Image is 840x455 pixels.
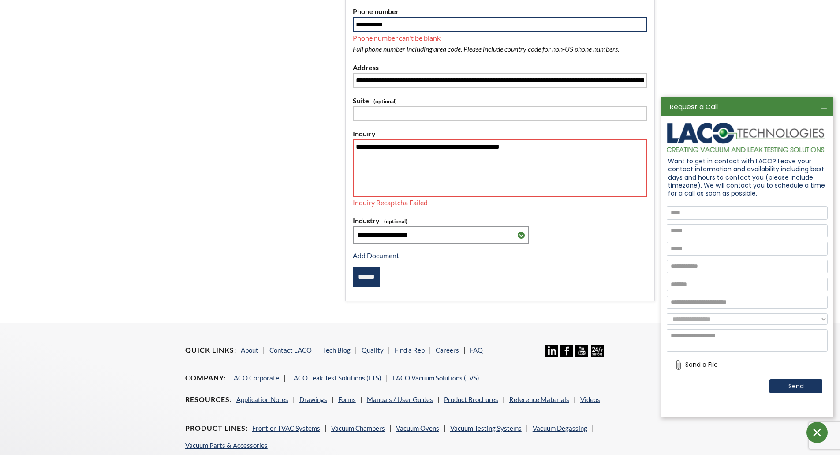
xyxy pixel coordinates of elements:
[580,395,600,403] a: Videos
[818,101,829,112] div: Minimize
[185,346,236,355] h4: Quick Links
[666,102,816,111] div: Request a Call
[395,346,425,354] a: Find a Rep
[450,424,522,432] a: Vacuum Testing Systems
[396,424,439,432] a: Vacuum Ovens
[392,374,479,382] a: LACO Vacuum Solutions (LVS)
[299,395,327,403] a: Drawings
[185,395,232,404] h4: Resources
[353,215,647,226] label: Industry
[353,198,428,207] span: Inquiry Recaptcha Failed
[290,374,381,382] a: LACO Leak Test Solutions (LTS)
[331,424,385,432] a: Vacuum Chambers
[667,123,825,152] img: logo
[185,441,268,449] a: Vacuum Parts & Accessories
[353,43,647,55] p: Full phone number including area code. Please include country code for non-US phone numbers.
[470,346,483,354] a: FAQ
[236,395,288,403] a: Application Notes
[661,154,833,200] div: Want to get in contact with LACO? Leave your contact information and availability including best ...
[444,395,498,403] a: Product Brochures
[353,128,647,139] label: Inquiry
[436,346,459,354] a: Careers
[353,95,647,106] label: Suite
[353,6,647,17] label: Phone number
[323,346,351,354] a: Tech Blog
[353,34,441,42] span: Phone number can't be blank
[230,374,279,382] a: LACO Corporate
[353,62,647,73] label: Address
[533,424,587,432] a: Vacuum Degassing
[185,373,226,383] h4: Company
[367,395,433,403] a: Manuals / User Guides
[185,424,248,433] h4: Product Lines
[362,346,384,354] a: Quality
[269,346,312,354] a: Contact LACO
[241,346,258,354] a: About
[338,395,356,403] a: Forms
[591,345,604,357] img: 24/7 Support Icon
[509,395,569,403] a: Reference Materials
[769,379,822,393] button: Send
[252,424,320,432] a: Frontier TVAC Systems
[591,351,604,359] a: 24/7 Support
[353,251,399,259] a: Add Document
